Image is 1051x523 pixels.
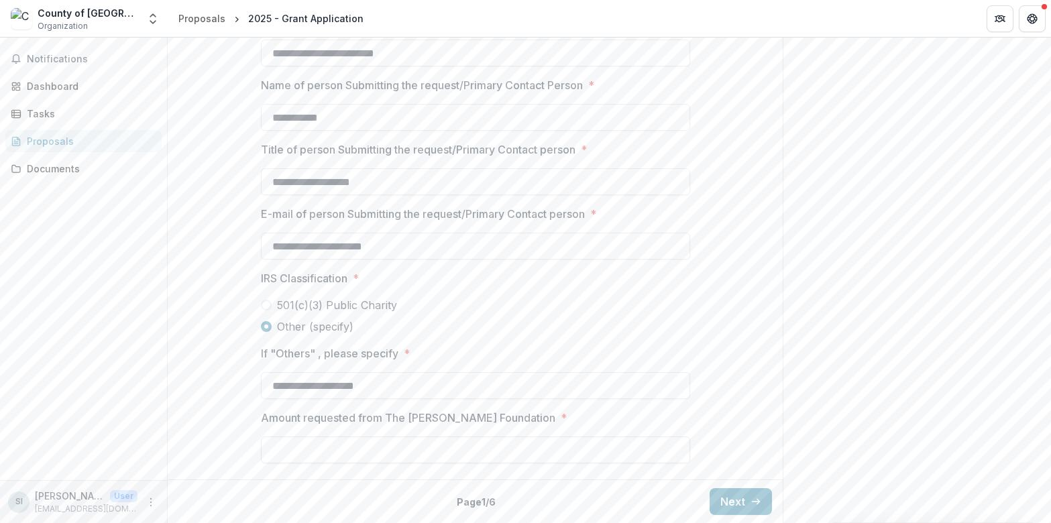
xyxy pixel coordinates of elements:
p: [PERSON_NAME] [35,489,105,503]
p: User [110,490,137,502]
p: Page 1 / 6 [457,495,496,509]
p: Title of person Submitting the request/Primary Contact person [261,141,575,158]
div: County of [GEOGRAPHIC_DATA] [38,6,138,20]
div: Documents [27,162,151,176]
button: Get Help [1019,5,1046,32]
button: Next [710,488,772,515]
nav: breadcrumb [173,9,369,28]
p: [EMAIL_ADDRESS][DOMAIN_NAME] [35,503,137,515]
div: Sabrina Im [15,498,23,506]
span: 501(c)(3) Public Charity [277,297,397,313]
div: Tasks [27,107,151,121]
div: Proposals [27,134,151,148]
p: Name of person Submitting the request/Primary Contact Person [261,77,583,93]
a: Tasks [5,103,162,125]
p: Amount requested from The [PERSON_NAME] Foundation [261,410,555,426]
a: Proposals [173,9,231,28]
p: If "Others" , please specify [261,345,398,361]
div: Dashboard [27,79,151,93]
span: Notifications [27,54,156,65]
button: Open entity switcher [144,5,162,32]
span: Organization [38,20,88,32]
span: Other (specify) [277,318,353,335]
a: Proposals [5,130,162,152]
div: Proposals [178,11,225,25]
button: More [143,494,159,510]
a: Documents [5,158,162,180]
button: Notifications [5,48,162,70]
p: E-mail of person Submitting the request/Primary Contact person [261,206,585,222]
p: IRS Classification [261,270,347,286]
button: Partners [987,5,1013,32]
a: Dashboard [5,75,162,97]
img: County of Los Angeles [11,8,32,30]
div: 2025 - Grant Application [248,11,364,25]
